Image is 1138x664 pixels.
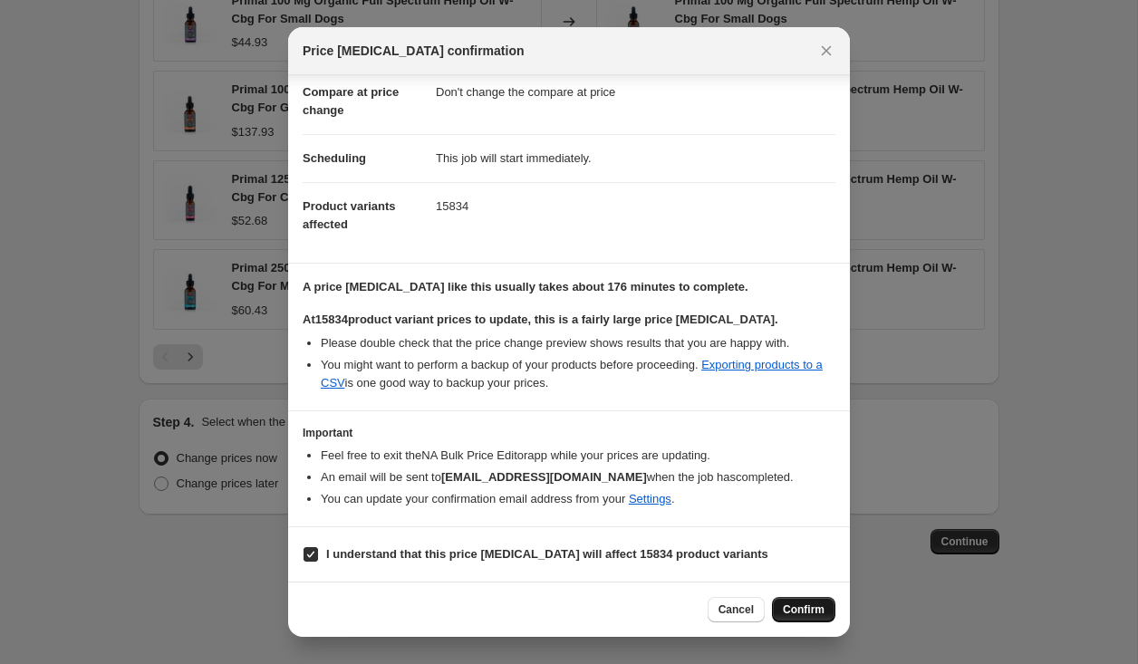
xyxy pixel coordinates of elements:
[321,358,823,390] a: Exporting products to a CSV
[629,492,671,505] a: Settings
[303,199,396,231] span: Product variants affected
[321,490,835,508] li: You can update your confirmation email address from your .
[321,447,835,465] li: Feel free to exit the NA Bulk Price Editor app while your prices are updating.
[436,134,835,182] dd: This job will start immediately.
[436,182,835,230] dd: 15834
[321,356,835,392] li: You might want to perform a backup of your products before proceeding. is one good way to backup ...
[303,151,366,165] span: Scheduling
[303,313,778,326] b: At 15834 product variant prices to update, this is a fairly large price [MEDICAL_DATA].
[321,468,835,486] li: An email will be sent to when the job has completed .
[326,547,768,561] b: I understand that this price [MEDICAL_DATA] will affect 15834 product variants
[303,426,835,440] h3: Important
[436,68,835,116] dd: Don't change the compare at price
[441,470,647,484] b: [EMAIL_ADDRESS][DOMAIN_NAME]
[783,602,825,617] span: Confirm
[321,334,835,352] li: Please double check that the price change preview shows results that you are happy with.
[303,85,399,117] span: Compare at price change
[772,597,835,622] button: Confirm
[718,602,754,617] span: Cancel
[303,280,748,294] b: A price [MEDICAL_DATA] like this usually takes about 176 minutes to complete.
[708,597,765,622] button: Cancel
[303,42,525,60] span: Price [MEDICAL_DATA] confirmation
[814,38,839,63] button: Close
